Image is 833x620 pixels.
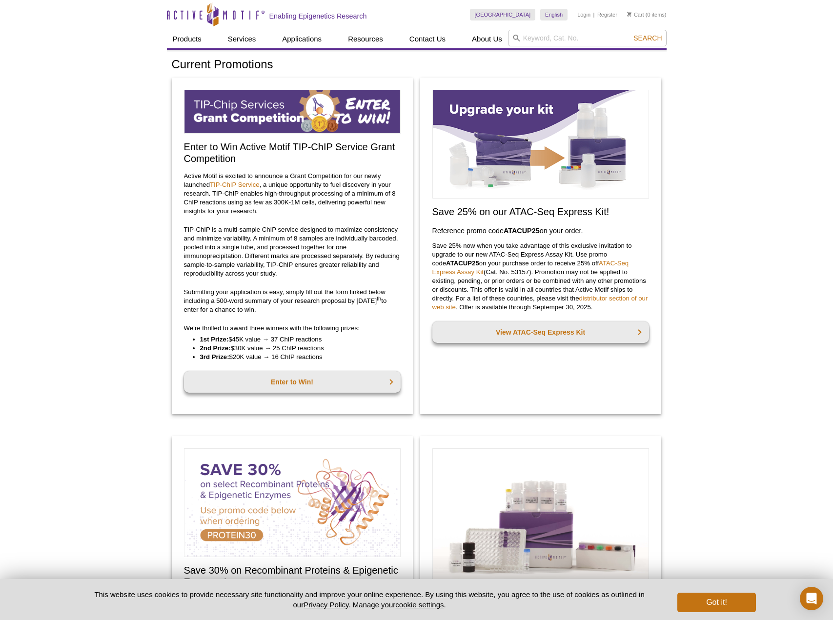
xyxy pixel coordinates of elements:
a: Resources [342,30,389,48]
strong: 3rd Prize: [200,353,229,360]
a: View ATAC-Seq Express Kit [432,321,649,343]
p: TIP-ChIP is a multi-sample ChIP service designed to maximize consistency and minimize variability... [184,225,401,278]
p: Submitting your application is easy, simply fill out the form linked below including a 500-word s... [184,288,401,314]
img: TIP-ChIP Service Grant Competition [184,90,401,134]
strong: 2nd Prize: [200,344,231,352]
img: Your Cart [627,12,631,17]
li: $30K value → 25 ChIP reactions [200,344,391,353]
p: Active Motif is excited to announce a Grant Competition for our newly launched , a unique opportu... [184,172,401,216]
img: Save on TransAM [432,448,649,593]
h3: Reference promo code on your order. [432,225,649,237]
p: Save 25% now when you take advantage of this exclusive invitation to upgrade to our new ATAC-Seq ... [432,241,649,312]
a: About Us [466,30,508,48]
h2: Save 25% on our ATAC-Seq Express Kit! [432,206,649,218]
a: Cart [627,11,644,18]
a: TIP-ChIP Service [210,181,260,188]
a: Privacy Policy [304,600,348,609]
h2: Enter to Win Active Motif TIP-ChIP Service Grant Competition [184,141,401,164]
h2: Enabling Epigenetics Research [269,12,367,20]
p: We’re thrilled to award three winners with the following prizes: [184,324,401,333]
img: Save on Recombinant Proteins and Enzymes [184,448,401,557]
button: Got it! [677,593,755,612]
img: Save on ATAC-Seq Express Assay Kit [432,90,649,199]
a: Enter to Win! [184,371,401,393]
strong: 1st Prize: [200,336,229,343]
sup: th [377,295,381,301]
strong: ATACUP25 [446,260,479,267]
a: Contact Us [404,30,451,48]
p: This website uses cookies to provide necessary site functionality and improve your online experie... [78,589,662,610]
button: Search [630,34,665,42]
button: cookie settings [395,600,444,609]
h2: Save 30% on Recombinant Proteins & Epigenetic Enzymes! [184,564,401,588]
a: Login [577,11,590,18]
h1: Current Promotions [172,58,662,72]
a: Register [597,11,617,18]
li: $20K value → 16 ChIP reactions [200,353,391,361]
div: Open Intercom Messenger [800,587,823,610]
a: English [540,9,568,20]
li: (0 items) [627,9,667,20]
span: Search [633,34,662,42]
a: Services [222,30,262,48]
li: | [593,9,595,20]
a: Applications [276,30,327,48]
li: $45K value → 37 ChIP reactions [200,335,391,344]
a: [GEOGRAPHIC_DATA] [470,9,536,20]
strong: ATACUP25 [504,227,540,235]
input: Keyword, Cat. No. [508,30,667,46]
a: Products [167,30,207,48]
